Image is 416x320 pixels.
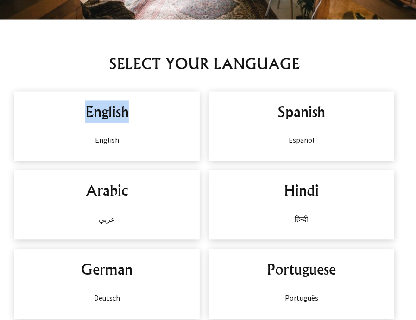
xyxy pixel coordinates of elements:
h2: German [24,258,190,281]
h2: English [24,101,190,123]
h2: Hindi [218,180,385,202]
p: Deutsch [24,293,190,304]
p: हिन्दी [218,214,385,225]
p: Português [218,293,385,304]
p: English [24,135,190,146]
h2: Arabic [24,180,190,202]
h2: Spanish [218,101,385,123]
p: عربي [24,214,190,225]
h2: Portuguese [218,258,385,281]
p: Español [218,135,385,146]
